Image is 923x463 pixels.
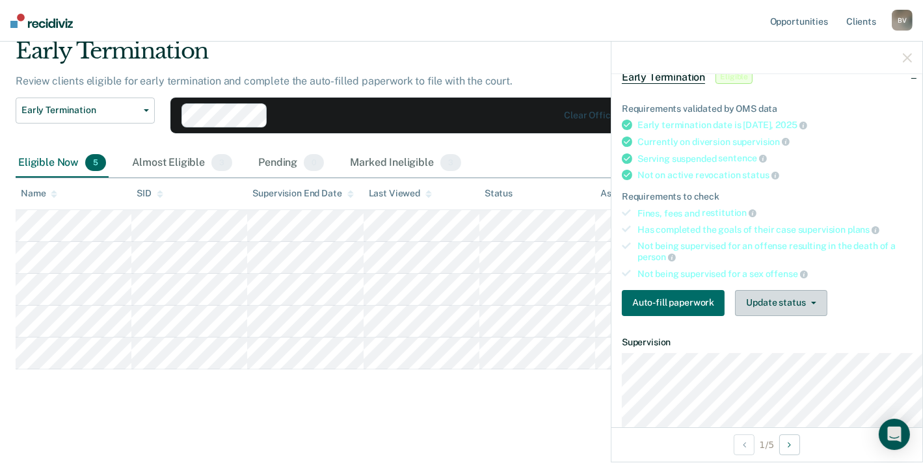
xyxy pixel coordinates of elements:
div: Assigned to [600,188,662,199]
div: Early Termination [16,38,708,75]
span: 5 [85,154,106,171]
span: 0 [304,154,324,171]
span: restitution [702,207,756,218]
span: person [637,252,676,262]
span: 2025 [775,120,807,130]
div: Not on active revocation [637,169,912,181]
a: Navigate to form link [622,290,730,316]
div: Name [21,188,57,199]
span: plans [848,224,879,235]
span: offense [766,269,808,279]
div: Almost Eligible [129,149,235,178]
div: Fines, fees and [637,207,912,219]
div: Not being supervised for a sex [637,268,912,280]
button: Next Opportunity [779,434,800,455]
button: Previous Opportunity [734,434,755,455]
span: Early Termination [21,105,139,116]
div: Clear officers [564,110,624,121]
div: Serving suspended [637,153,912,165]
div: Early termination date is [DATE], [637,119,912,131]
div: 1 / 5 [611,427,922,462]
span: sentence [719,153,768,163]
button: Auto-fill paperwork [622,290,725,316]
div: Requirements validated by OMS data [622,103,912,114]
div: Last Viewed [369,188,432,199]
span: 3 [211,154,232,171]
div: Eligible Now [16,149,109,178]
div: Open Intercom Messenger [879,419,910,450]
span: Early Termination [622,71,705,84]
span: 3 [440,154,461,171]
div: Currently on diversion [637,136,912,148]
img: Recidiviz [10,14,73,28]
span: status [743,170,779,180]
span: supervision [732,137,790,147]
div: Pending [256,149,327,178]
button: Update status [735,290,827,316]
div: B V [892,10,913,31]
div: Supervision End Date [252,188,353,199]
div: Has completed the goals of their case supervision [637,224,912,235]
div: Not being supervised for an offense resulting in the death of a [637,241,912,263]
div: Early TerminationEligible [611,57,922,98]
div: Requirements to check [622,191,912,202]
div: SID [137,188,163,199]
span: Eligible [716,71,753,84]
dt: Supervision [622,337,912,348]
div: Marked Ineligible [347,149,464,178]
div: Status [485,188,513,199]
p: Review clients eligible for early termination and complete the auto-filled paperwork to file with... [16,75,513,87]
